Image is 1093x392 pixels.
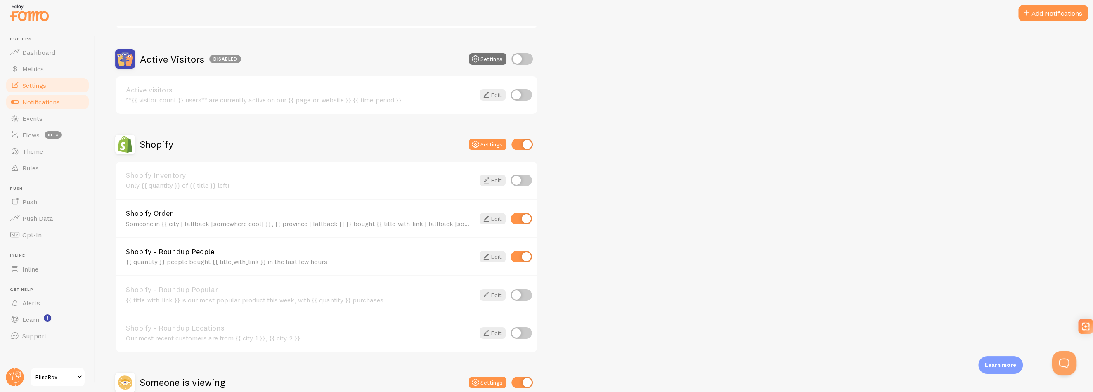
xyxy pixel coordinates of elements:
a: Alerts [5,295,90,311]
span: Events [22,114,43,123]
span: Inline [10,253,90,258]
span: Push Data [22,214,53,222]
a: Rules [5,160,90,176]
button: Settings [469,139,506,150]
div: {{ title_with_link }} is our most popular product this week, with {{ quantity }} purchases [126,296,475,304]
span: Notifications [22,98,60,106]
a: Shopify Inventory [126,172,475,179]
a: Edit [480,213,506,224]
a: Events [5,110,90,127]
button: Settings [469,53,506,65]
a: Push [5,194,90,210]
span: Flows [22,131,40,139]
div: {{ quantity }} people bought {{ title_with_link }} in the last few hours [126,258,475,265]
iframe: Help Scout Beacon - Open [1052,351,1076,375]
img: Active Visitors [115,49,135,69]
span: Theme [22,147,43,156]
h2: Shopify [140,138,173,151]
span: Learn [22,315,39,324]
a: Shopify Order [126,210,475,217]
span: Dashboard [22,48,55,57]
a: Edit [480,175,506,186]
a: Learn [5,311,90,328]
img: Shopify [115,135,135,154]
span: Push [22,198,37,206]
svg: <p>Watch New Feature Tutorials!</p> [44,314,51,322]
a: Theme [5,143,90,160]
a: BlindBox [30,367,85,387]
span: Settings [22,81,46,90]
div: Disabled [209,55,241,63]
div: Our most recent customers are from {{ city_1 }}, {{ city_2 }} [126,334,475,342]
a: Support [5,328,90,344]
a: Settings [5,77,90,94]
a: Flows beta [5,127,90,143]
div: **{{ visitor_count }} users** are currently active on our {{ page_or_website }} {{ time_period }} [126,96,475,104]
span: Get Help [10,287,90,293]
a: Opt-In [5,227,90,243]
span: beta [45,131,62,139]
a: Inline [5,261,90,277]
a: Notifications [5,94,90,110]
a: Active visitors [126,86,475,94]
span: Alerts [22,299,40,307]
a: Push Data [5,210,90,227]
a: Edit [480,89,506,101]
div: Someone in {{ city | fallback [somewhere cool] }}, {{ province | fallback [] }} bought {{ title_w... [126,220,475,227]
span: Inline [22,265,38,273]
span: BlindBox [35,372,75,382]
span: Push [10,186,90,191]
span: Opt-In [22,231,42,239]
a: Shopify - Roundup Locations [126,324,475,332]
p: Learn more [985,361,1016,369]
div: Learn more [978,356,1023,374]
h2: Someone is viewing [140,376,225,389]
a: Shopify - Roundup People [126,248,475,255]
span: Pop-ups [10,36,90,42]
button: Settings [469,377,506,388]
h2: Active Visitors [140,53,241,66]
span: Support [22,332,47,340]
a: Dashboard [5,44,90,61]
img: fomo-relay-logo-orange.svg [9,2,50,23]
a: Edit [480,327,506,339]
a: Edit [480,289,506,301]
div: Only {{ quantity }} of {{ title }} left! [126,182,475,189]
a: Metrics [5,61,90,77]
span: Rules [22,164,39,172]
a: Edit [480,251,506,262]
a: Shopify - Roundup Popular [126,286,475,293]
span: Metrics [22,65,44,73]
